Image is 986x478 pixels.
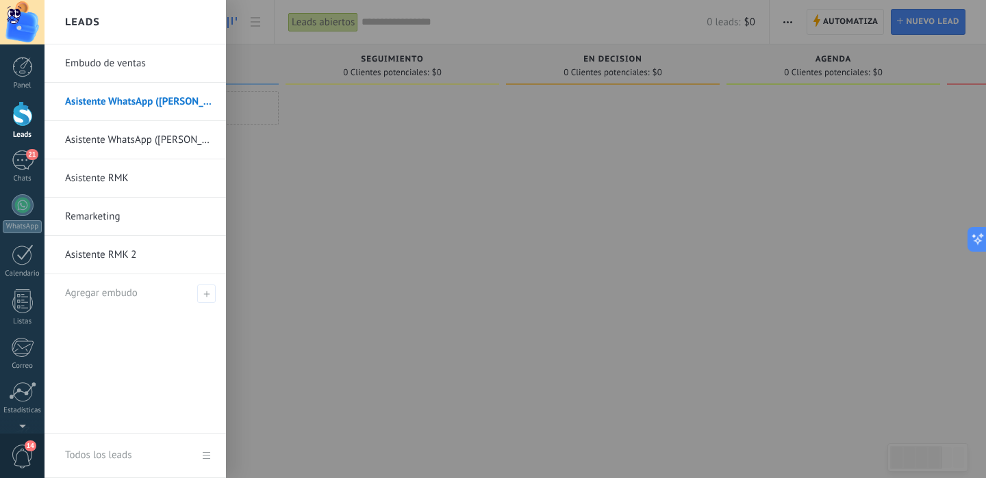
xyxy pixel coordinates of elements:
a: Remarketing [65,198,212,236]
div: Correo [3,362,42,371]
a: Asistente RMK [65,159,212,198]
span: Agregar embudo [197,284,216,303]
div: WhatsApp [3,220,42,233]
a: Todos los leads [45,434,226,478]
span: 21 [26,149,38,160]
div: Chats [3,174,42,183]
div: Estadísticas [3,406,42,415]
a: Asistente WhatsApp ([PERSON_NAME]) [65,83,212,121]
a: Embudo de ventas [65,44,212,83]
a: Asistente RMK 2 [65,236,212,274]
h2: Leads [65,1,100,44]
div: Leads [3,131,42,140]
div: Calendario [3,269,42,278]
div: Todos los leads [65,436,131,475]
span: 14 [25,440,36,451]
span: Agregar embudo [65,287,138,300]
div: Listas [3,317,42,326]
div: Panel [3,81,42,90]
a: Asistente WhatsApp ([PERSON_NAME]) [65,121,212,159]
